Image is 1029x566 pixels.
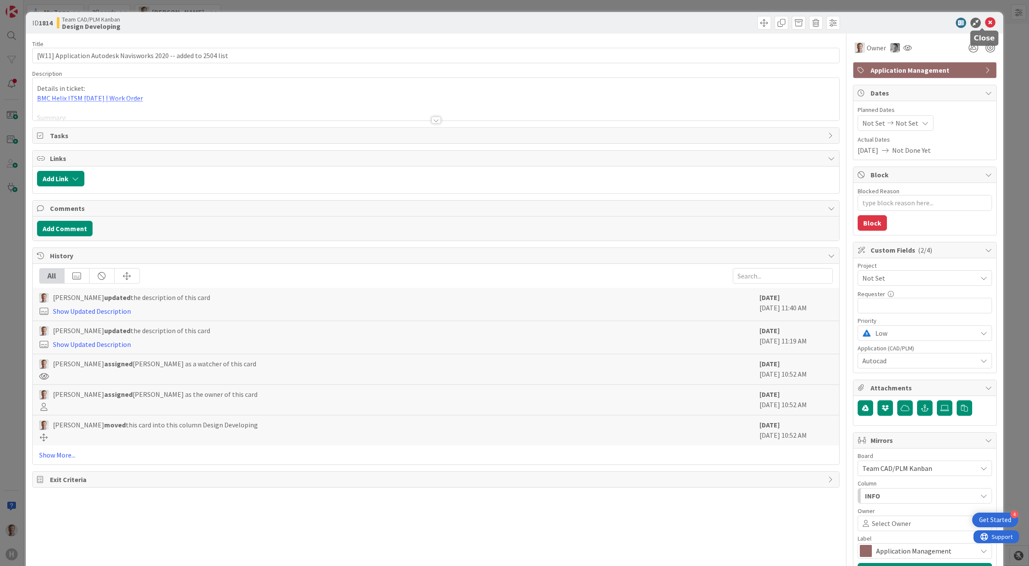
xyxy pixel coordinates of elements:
span: Dates [871,88,981,98]
span: Team CAD/PLM Kanban [862,464,932,473]
img: BO [39,326,49,336]
b: 1814 [39,19,53,27]
button: Add Comment [37,221,93,236]
span: Column [858,480,877,486]
div: Project [858,263,992,269]
div: [DATE] 10:52 AM [759,359,833,380]
div: Open Get Started checklist, remaining modules: 4 [972,513,1018,527]
b: Design Developing [62,23,121,30]
b: assigned [104,390,133,399]
b: [DATE] [759,390,780,399]
span: Attachments [871,383,981,393]
span: Select Owner [872,518,911,529]
b: moved [104,421,126,429]
img: BO [39,390,49,399]
span: ID [32,18,53,28]
span: Support [18,1,39,12]
div: [DATE] 10:52 AM [759,420,833,441]
span: Actual Dates [858,135,992,144]
span: Description [32,70,62,77]
span: Not Set [862,272,973,284]
span: INFO [865,490,880,501]
span: Not Done Yet [892,145,931,155]
b: [DATE] [759,293,780,302]
div: [DATE] 11:40 AM [759,292,833,316]
span: Custom Fields [871,245,981,255]
b: updated [104,293,130,302]
input: type card name here... [32,48,840,63]
span: Label [858,535,871,541]
div: Get Started [979,516,1011,524]
button: Add Link [37,171,84,186]
button: Block [858,215,887,231]
b: [DATE] [759,421,780,429]
span: Low [875,327,973,339]
b: assigned [104,359,133,368]
a: Show Updated Description [53,307,131,315]
div: Priority [858,318,992,324]
input: Search... [733,268,833,284]
img: BO [39,359,49,369]
span: Not Set [896,118,918,128]
b: updated [104,326,130,335]
span: Tasks [50,130,824,141]
img: AV [890,43,900,53]
label: Blocked Reason [858,187,899,195]
p: Details in ticket: [37,84,835,93]
a: Show Updated Description [53,340,131,349]
span: Exit Criteria [50,474,824,485]
span: Board [858,453,873,459]
h5: Close [974,34,995,42]
span: Application Management [871,65,981,75]
div: 4 [1010,510,1018,518]
span: Comments [50,203,824,213]
span: Owner [867,43,886,53]
span: Team CAD/PLM Kanban [62,16,121,23]
span: Planned Dates [858,105,992,114]
div: [DATE] 11:19 AM [759,325,833,349]
img: BO [855,43,865,53]
span: [PERSON_NAME] the description of this card [53,325,210,336]
b: [DATE] [759,326,780,335]
span: Block [871,170,981,180]
span: [PERSON_NAME] the description of this card [53,292,210,303]
span: [PERSON_NAME] this card into this column Design Developing [53,420,258,430]
b: [DATE] [759,359,780,368]
span: History [50,251,824,261]
span: ( 2/4 ) [918,246,932,254]
div: All [40,269,65,283]
div: Application (CAD/PLM) [858,345,992,351]
span: [PERSON_NAME] [PERSON_NAME] as the owner of this card [53,389,257,399]
button: INFO [858,488,992,504]
label: Title [32,40,43,48]
span: Autocad [862,356,977,366]
img: BO [39,421,49,430]
span: [PERSON_NAME] [PERSON_NAME] as a watcher of this card [53,359,256,369]
div: [DATE] 10:52 AM [759,389,833,411]
span: Not Set [862,118,885,128]
a: BMC Helix ITSM [DATE] | Work Order [37,94,143,102]
a: Show More... [39,450,833,460]
span: [DATE] [858,145,878,155]
span: Links [50,153,824,164]
label: Requester [858,290,885,298]
span: Owner [858,508,875,514]
span: Application Management [876,545,973,557]
img: BO [39,293,49,303]
span: Mirrors [871,435,981,445]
